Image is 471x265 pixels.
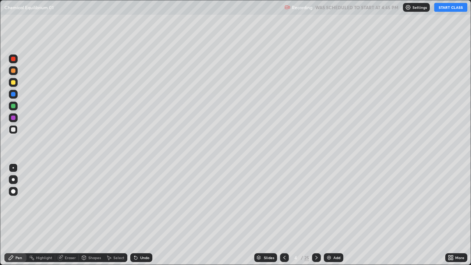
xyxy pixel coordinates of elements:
div: Undo [140,256,149,259]
p: Settings [412,6,427,9]
img: add-slide-button [326,255,332,261]
img: class-settings-icons [405,4,411,10]
div: / [301,255,303,260]
p: Recording [292,5,312,10]
div: Eraser [65,256,76,259]
div: Add [333,256,340,259]
h5: WAS SCHEDULED TO START AT 4:45 PM [315,4,399,11]
p: Chemical Equilibrium 01 [4,4,54,10]
div: 4 [292,255,299,260]
div: Shapes [88,256,101,259]
div: More [455,256,464,259]
div: Select [113,256,124,259]
button: START CLASS [434,3,467,12]
img: recording.375f2c34.svg [284,4,290,10]
div: Slides [264,256,274,259]
div: Pen [15,256,22,259]
div: Highlight [36,256,52,259]
div: 25 [304,254,309,261]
